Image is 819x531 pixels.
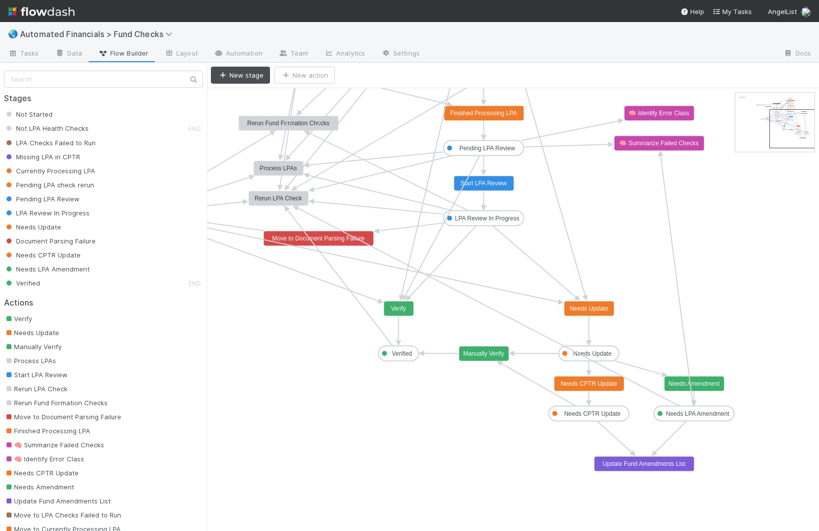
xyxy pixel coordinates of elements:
span: LPA Checks Failed to Run [4,139,96,147]
text: Needs Update [573,350,612,357]
span: Automated Financials > Fund Checks [20,29,177,39]
span: Not Started [4,110,53,118]
a: Layout [156,46,206,62]
span: Verify [4,315,32,323]
text: Process LPAs [259,165,297,172]
a: Automation [206,46,270,62]
span: Process LPAs [4,357,56,365]
small: END [188,125,201,132]
a: Analytics [316,46,373,62]
text: Start LPA Review [460,180,507,187]
span: Needs Update [4,223,61,231]
text: Needs Update [570,305,608,312]
span: My Tasks [712,8,752,16]
text: Finished Processing LPA [450,110,517,117]
span: Finished Processing LPA [4,427,90,435]
span: Move to LPA Checks Failed to Run [4,511,121,519]
h2: Actions [4,298,203,308]
span: Needs Amendment [4,483,74,491]
text: Pending LPA Review [459,145,515,152]
input: Search [4,71,203,88]
span: Flow Builder [98,48,148,58]
small: END [188,280,201,287]
span: Needs Update [4,329,59,337]
span: Not LPA Health Checks [4,124,89,132]
span: Tasks [8,48,39,58]
a: Data [47,46,90,62]
text: Rerun Fund Formation Checks [247,120,329,127]
span: Rerun LPA Check [4,385,68,393]
span: Rerun Fund Formation Checks [4,399,108,407]
a: Flow Builder [90,46,156,62]
span: Pending LPA check rerun [4,181,94,189]
text: Needs CPTR Update [561,380,617,387]
h2: Stages [4,94,203,103]
span: 🧠 Summarize Failed Checks [4,441,104,449]
span: AngelList [768,8,797,16]
text: Rerun LPA Check [254,195,302,202]
span: Needs CPTR Update [4,251,81,259]
span: Start LPA Review [4,371,68,379]
text: Manually Verify [463,350,504,357]
img: logo-inverted-e16ddd16eac7371096b0.svg [8,3,75,20]
text: Needs LPA Amendment [666,410,729,417]
span: Move to Document Parsing Failure [4,413,121,421]
text: Needs Amendment [668,380,720,387]
span: Document Parsing Failure [4,237,96,245]
button: New action [274,67,335,84]
span: Needs LPA Amendment [4,265,90,273]
span: LPA Review In Progress [4,209,90,217]
text: Update Fund Amendments List [603,460,685,467]
div: Help [680,7,704,17]
a: Settings [373,46,428,62]
button: New stage [211,67,270,84]
text: LPA Review In Progress [455,215,519,222]
span: Needs CPTR Update [4,469,79,477]
span: Missing LPA in CPTR [4,153,80,161]
span: Currently Processing LPA [4,167,95,175]
a: My Tasks [712,7,752,17]
text: 🧠 Identify Error Class [629,109,689,117]
span: Update Fund Amendments List [4,497,111,505]
text: Verified [392,350,412,357]
text: Needs CPTR Update [564,410,621,417]
span: Pending LPA Review [4,195,80,203]
span: Verified [4,279,40,287]
span: Manually Verify [4,343,62,351]
text: Move to Document Parsing Failure [272,235,365,242]
a: Docs [775,46,819,62]
text: 🧠 Summarize Failed Checks [619,139,698,147]
img: avatar_5d1523cf-d377-42ee-9d1c-1d238f0f126b.png [801,7,811,17]
text: Verify [391,305,406,312]
span: 🧠 Identify Error Class [4,455,84,463]
span: 🌏 [8,30,18,38]
a: Team [270,46,316,62]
